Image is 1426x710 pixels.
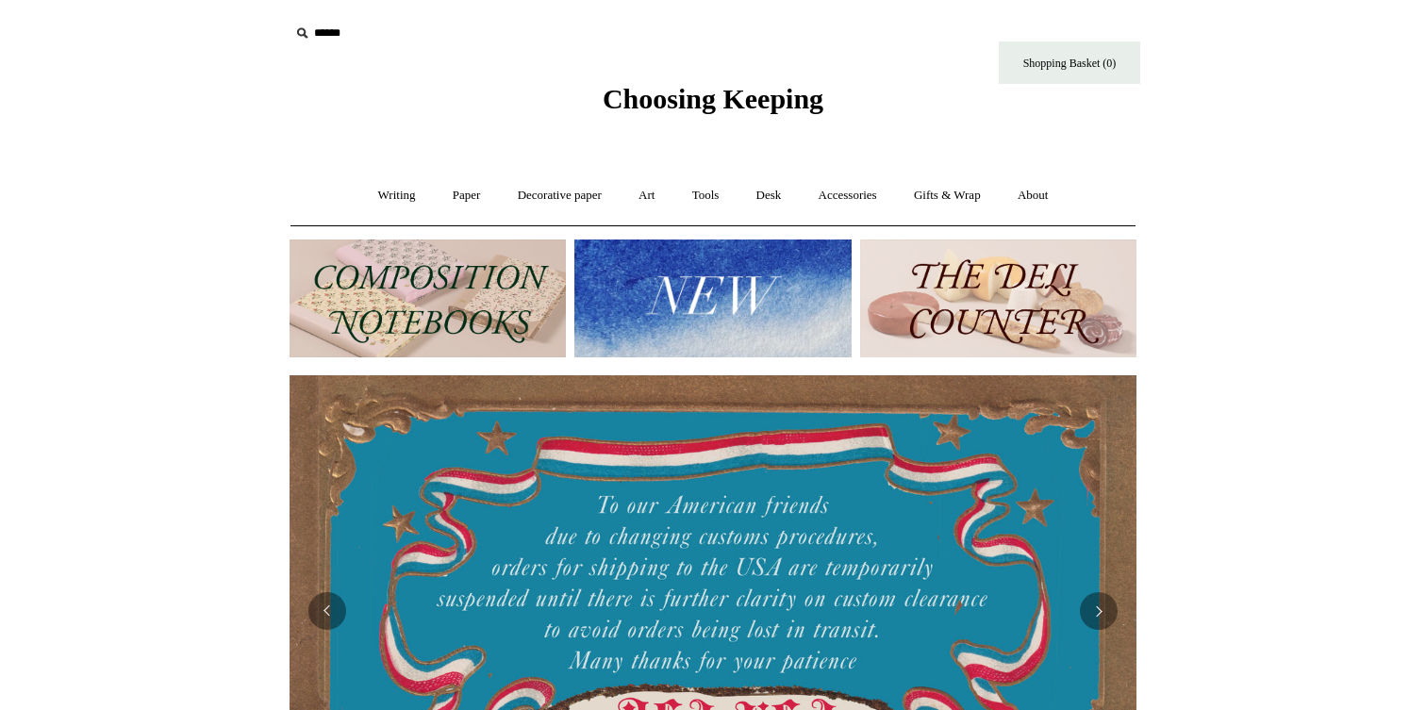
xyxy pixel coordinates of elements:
[802,171,894,221] a: Accessories
[501,171,619,221] a: Decorative paper
[603,98,823,111] a: Choosing Keeping
[622,171,672,221] a: Art
[436,171,498,221] a: Paper
[603,83,823,114] span: Choosing Keeping
[999,41,1140,84] a: Shopping Basket (0)
[361,171,433,221] a: Writing
[1001,171,1066,221] a: About
[739,171,799,221] a: Desk
[574,239,851,357] img: New.jpg__PID:f73bdf93-380a-4a35-bcfe-7823039498e1
[1080,592,1118,630] button: Next
[860,239,1136,357] img: The Deli Counter
[897,171,998,221] a: Gifts & Wrap
[290,239,566,357] img: 202302 Composition ledgers.jpg__PID:69722ee6-fa44-49dd-a067-31375e5d54ec
[675,171,737,221] a: Tools
[308,592,346,630] button: Previous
